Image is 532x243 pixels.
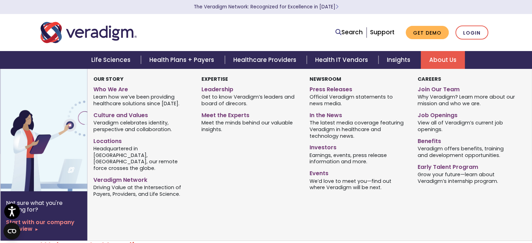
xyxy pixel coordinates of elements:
[93,93,191,107] span: Learn how we’ve been providing healthcare solutions since [DATE].
[201,109,299,119] a: Meet the Experts
[93,83,191,93] a: Who We Are
[417,171,515,184] span: Grow your future—learn about Veradigm’s internship program.
[93,174,191,184] a: Veradigm Network
[335,3,339,10] span: Learn More
[93,184,191,198] span: Driving Value at the Intersection of Payers, Providers, and Life Science.
[41,21,137,44] img: Veradigm logo
[455,26,488,40] a: Login
[310,83,407,93] a: Press Releases
[194,3,339,10] a: The Veradigm Network: Recognized for Excellence in [DATE]Learn More
[310,177,407,191] span: We’d love to meet you—find out where Veradigm will be next.
[6,219,81,232] a: Start with our company overview
[93,145,191,171] span: Headquartered in [GEOGRAPHIC_DATA], [GEOGRAPHIC_DATA], our remote force crosses the globe.
[417,76,441,83] strong: Careers
[335,28,363,37] a: Search
[93,135,191,145] a: Locations
[201,83,299,93] a: Leadership
[310,167,407,177] a: Events
[417,93,515,107] span: Why Veradigm? Learn more about our mission and who we are.
[201,76,228,83] strong: Expertise
[93,76,123,83] strong: Our Story
[310,109,407,119] a: In the News
[310,76,341,83] strong: Newsroom
[201,119,299,133] span: Meet the minds behind our valuable insights.
[0,69,113,191] img: Vector image of Veradigm’s Story
[417,135,515,145] a: Benefits
[417,161,515,171] a: Early Talent Program
[310,141,407,151] a: Investors
[310,151,407,165] span: Earnings, events, press release information and more.
[307,51,378,69] a: Health IT Vendors
[406,26,449,40] a: Get Demo
[417,83,515,93] a: Join Our Team
[83,51,141,69] a: Life Sciences
[93,119,191,133] span: Veradigm celebrates identity, perspective and collaboration.
[421,51,465,69] a: About Us
[310,119,407,140] span: The latest media coverage featuring Veradigm in healthcare and technology news.
[310,93,407,107] span: Official Veradigm statements to news media.
[417,109,515,119] a: Job Openings
[3,223,20,240] button: Open CMP widget
[6,200,81,213] p: Not sure what you're looking for?
[225,51,307,69] a: Healthcare Providers
[201,93,299,107] span: Get to know Veradigm’s leaders and board of direcors.
[141,51,225,69] a: Health Plans + Payers
[370,28,395,36] a: Support
[93,109,191,119] a: Culture and Values
[378,51,421,69] a: Insights
[417,119,515,133] span: View all of Veradigm’s current job openings.
[417,145,515,158] span: Veradigm offers benefits, training and development opportunities.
